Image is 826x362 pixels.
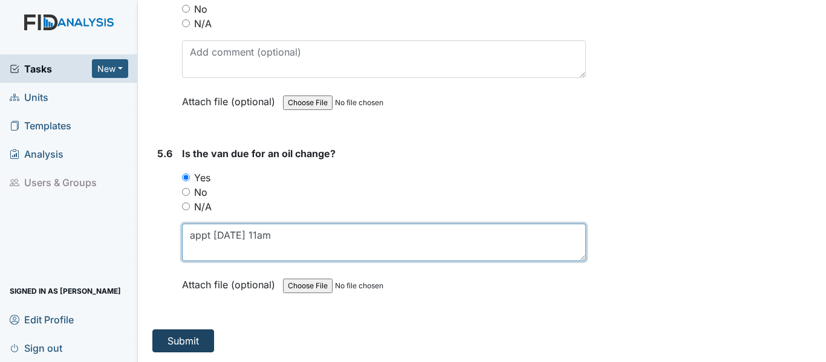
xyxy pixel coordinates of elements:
[182,202,190,210] input: N/A
[10,144,63,163] span: Analysis
[182,271,280,292] label: Attach file (optional)
[182,147,336,160] span: Is the van due for an oil change?
[10,338,62,357] span: Sign out
[10,62,92,76] a: Tasks
[182,88,280,109] label: Attach file (optional)
[10,310,74,329] span: Edit Profile
[10,88,48,106] span: Units
[182,173,190,181] input: Yes
[10,282,121,300] span: Signed in as [PERSON_NAME]
[157,146,172,161] label: 5.6
[152,329,214,352] button: Submit
[182,188,190,196] input: No
[194,16,212,31] label: N/A
[194,185,207,199] label: No
[10,116,71,135] span: Templates
[194,199,212,214] label: N/A
[182,5,190,13] input: No
[92,59,128,78] button: New
[182,19,190,27] input: N/A
[194,2,207,16] label: No
[194,170,210,185] label: Yes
